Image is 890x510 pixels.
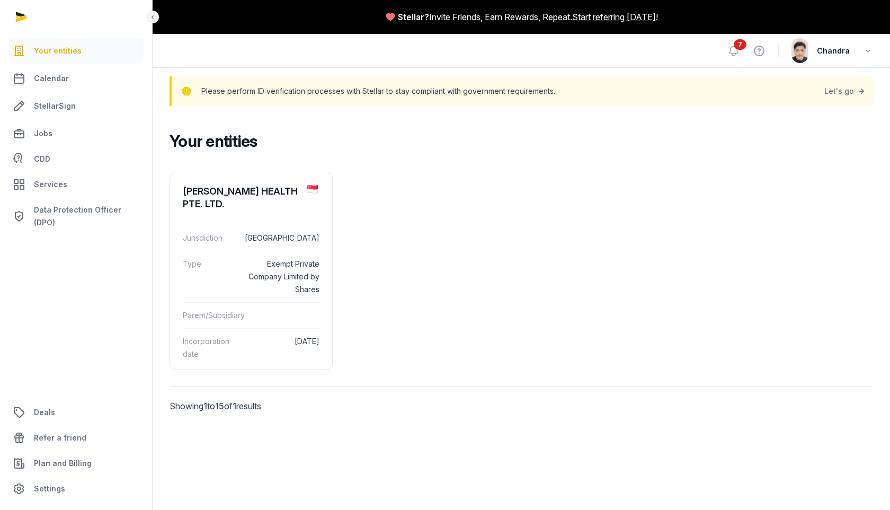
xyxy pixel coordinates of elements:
a: Calendar [8,66,144,91]
img: sg.png [307,185,318,194]
span: Plan and Billing [34,457,92,470]
span: Chandra [817,45,850,57]
a: StellarSign [8,93,144,119]
dd: Exempt Private Company Limited by Shares [243,258,319,296]
p: Showing to of results [170,387,333,425]
span: Services [34,178,67,191]
dt: Parent/Subsidiary [183,309,237,322]
span: Settings [34,482,65,495]
dt: Jurisdiction [183,232,234,244]
a: Settings [8,476,144,502]
a: CDD [8,148,144,170]
dd: [DATE] [243,335,319,360]
a: Data Protection Officer (DPO) [8,199,144,233]
a: Services [8,172,144,197]
a: Deals [8,400,144,425]
span: StellarSign [34,100,76,112]
img: avatar [791,38,808,64]
span: Data Protection Officer (DPO) [34,204,139,229]
span: Your entities [34,45,82,57]
a: Start referring [DATE]! [572,11,658,23]
span: 15 [215,401,224,411]
a: [PERSON_NAME] HEALTH PTE. LTD.Jurisdiction[GEOGRAPHIC_DATA]TypeExempt Private Company Limited by ... [170,172,332,375]
p: Please perform ID verification processes with Stellar to stay compliant with government requireme... [201,84,555,99]
a: Your entities [8,38,144,64]
div: [PERSON_NAME] HEALTH PTE. LTD. [183,185,298,210]
a: Let's go [824,84,867,99]
span: CDD [34,153,50,165]
span: 1 [203,401,207,411]
span: Refer a friend [34,432,86,444]
span: Stellar? [398,11,429,23]
span: 7 [734,39,746,50]
span: 1 [233,401,236,411]
span: Calendar [34,72,69,85]
dt: Incorporation date [183,335,234,360]
span: Deals [34,406,55,419]
span: Jobs [34,127,52,140]
dd: [GEOGRAPHIC_DATA] [243,232,319,244]
a: Refer a friend [8,425,144,451]
a: Plan and Billing [8,451,144,476]
h2: Your entities [170,131,865,151]
a: Jobs [8,121,144,146]
dt: Type [183,258,234,296]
